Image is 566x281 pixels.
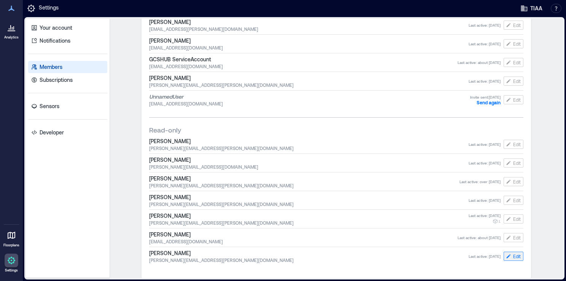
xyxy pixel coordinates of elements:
[492,218,501,224] button: 1
[504,95,523,104] button: Edit
[504,252,523,261] button: Edit
[149,137,469,145] span: [PERSON_NAME]
[149,193,469,201] span: [PERSON_NAME]
[469,160,501,166] span: Last active : [DATE]
[149,257,469,263] span: [PERSON_NAME][EMAIL_ADDRESS][PERSON_NAME][DOMAIN_NAME]
[149,145,469,151] span: [PERSON_NAME][EMAIL_ADDRESS][PERSON_NAME][DOMAIN_NAME]
[518,2,545,14] button: TIAA
[513,253,521,259] span: Edit
[513,97,521,103] span: Edit
[530,5,542,12] span: TIAA
[149,182,459,188] span: [PERSON_NAME][EMAIL_ADDRESS][PERSON_NAME][DOMAIN_NAME]
[513,197,521,203] span: Edit
[504,196,523,205] button: Edit
[3,243,19,247] p: Floorplans
[504,177,523,186] button: Edit
[149,63,458,69] span: [EMAIL_ADDRESS][DOMAIN_NAME]
[40,63,62,71] p: Members
[149,56,458,63] span: GCSHUB ServiceAccount
[28,126,107,139] a: Developer
[459,179,501,184] span: Last active : over [DATE]
[149,201,469,207] span: [PERSON_NAME][EMAIL_ADDRESS][PERSON_NAME][DOMAIN_NAME]
[149,26,469,32] span: [EMAIL_ADDRESS][PERSON_NAME][DOMAIN_NAME]
[470,94,501,100] span: Invite sent: [DATE]
[469,78,501,84] span: Last active : [DATE]
[504,140,523,149] button: Edit
[513,141,521,147] span: Edit
[513,41,521,47] span: Edit
[149,82,469,88] span: [PERSON_NAME][EMAIL_ADDRESS][PERSON_NAME][DOMAIN_NAME]
[469,142,501,147] span: Last active : [DATE]
[149,175,459,182] span: [PERSON_NAME]
[149,220,469,226] span: [PERSON_NAME][EMAIL_ADDRESS][PERSON_NAME][DOMAIN_NAME]
[149,93,183,100] i: Unnamed User
[4,35,19,40] p: Analytics
[513,179,521,185] span: Edit
[504,21,523,30] button: Edit
[149,125,181,134] span: Read-only
[2,251,21,275] a: Settings
[477,100,501,105] button: Send again
[149,45,469,51] span: [EMAIL_ADDRESS][DOMAIN_NAME]
[149,37,469,45] span: [PERSON_NAME]
[504,77,523,86] button: Edit
[458,235,501,240] span: Last active : about [DATE]
[504,39,523,48] button: Edit
[28,35,107,47] a: Notifications
[40,24,72,32] p: Your account
[40,37,70,45] p: Notifications
[149,156,469,164] span: [PERSON_NAME]
[149,18,469,26] span: [PERSON_NAME]
[513,160,521,166] span: Edit
[504,58,523,67] button: Edit
[28,22,107,34] a: Your account
[40,129,64,136] p: Developer
[469,41,501,46] span: Last active : [DATE]
[149,231,458,238] span: [PERSON_NAME]
[469,213,501,218] span: Last active : [DATE]
[39,4,59,13] p: Settings
[513,78,521,84] span: Edit
[469,254,501,259] span: Last active : [DATE]
[504,158,523,168] button: Edit
[469,22,501,28] span: Last active : [DATE]
[504,233,523,242] button: Edit
[513,216,521,222] span: Edit
[149,101,470,107] span: [EMAIL_ADDRESS][DOMAIN_NAME]
[504,214,523,224] button: Edit
[28,100,107,112] a: Sensors
[513,59,521,65] span: Edit
[1,226,22,250] a: Floorplans
[458,60,501,65] span: Last active : about [DATE]
[513,235,521,241] span: Edit
[40,76,73,84] p: Subscriptions
[149,249,469,257] span: [PERSON_NAME]
[149,74,469,82] span: [PERSON_NAME]
[149,212,469,220] span: [PERSON_NAME]
[5,268,18,273] p: Settings
[28,61,107,73] a: Members
[2,18,21,42] a: Analytics
[28,74,107,86] a: Subscriptions
[40,102,59,110] p: Sensors
[469,198,501,203] span: Last active : [DATE]
[513,22,521,28] span: Edit
[149,164,469,170] span: [PERSON_NAME][EMAIL_ADDRESS][DOMAIN_NAME]
[149,238,458,244] span: [EMAIL_ADDRESS][DOMAIN_NAME]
